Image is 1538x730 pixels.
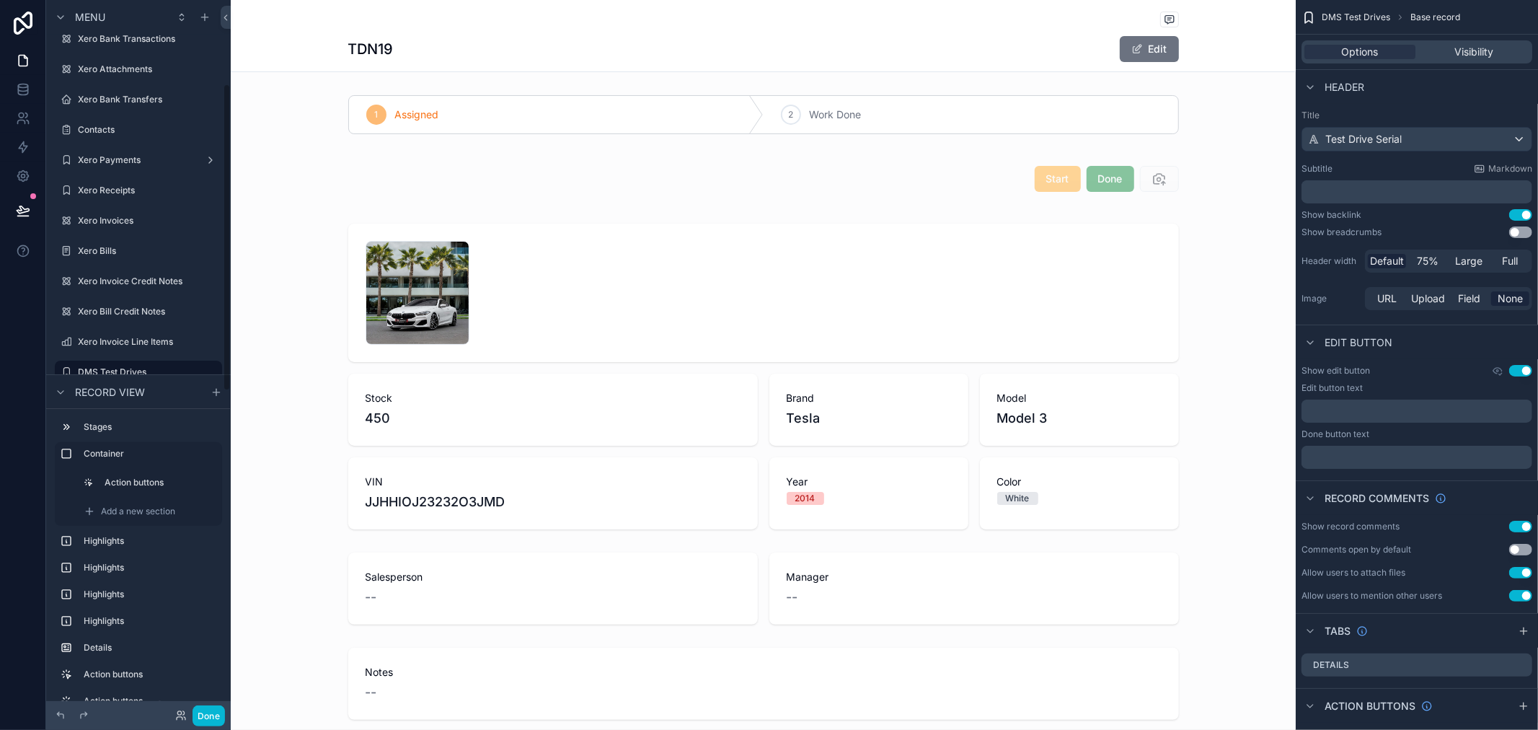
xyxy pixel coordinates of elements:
div: scrollable content [1301,400,1532,423]
label: Xero Bill Credit Notes [78,306,219,317]
a: Contacts [55,118,222,141]
label: Details [1313,659,1349,671]
div: Allow users to mention other users [1301,590,1442,602]
span: Record comments [1325,491,1429,506]
label: Container [84,448,216,459]
span: Large [1456,254,1483,268]
label: Xero Invoice Credit Notes [78,276,219,287]
button: Edit [1120,36,1179,62]
label: Subtitle [1301,163,1333,175]
label: Xero Bank Transfers [78,94,219,105]
a: Xero Bank Transfers [55,88,222,111]
span: Menu [75,10,105,25]
span: 75% [1418,254,1439,268]
span: Record view [75,385,145,400]
span: Markdown [1488,163,1532,175]
a: Xero Attachments [55,58,222,81]
span: Full [1503,254,1519,268]
span: Upload [1411,291,1445,306]
div: scrollable content [1301,180,1532,203]
label: DMS Test Drives [78,366,213,378]
span: DMS Test Drives [1322,12,1390,23]
span: Edit button [1325,335,1392,350]
a: Xero Invoice Credit Notes [55,270,222,293]
label: Action buttons [84,695,216,707]
span: Tabs [1325,624,1351,638]
a: Xero Receipts [55,179,222,202]
label: Action buttons [84,669,216,680]
div: scrollable content [1301,446,1532,469]
div: Show backlink [1301,209,1361,221]
label: Highlights [84,535,216,547]
a: Xero Bills [55,239,222,263]
div: scrollable content [46,409,231,701]
span: Add a new section [101,506,175,517]
label: Xero Invoices [78,215,219,227]
label: Xero Invoice Line Items [78,336,219,348]
span: Header [1325,80,1364,94]
button: Test Drive Serial [1301,127,1532,151]
span: Base record [1410,12,1460,23]
label: Header width [1301,255,1359,267]
div: Allow users to attach files [1301,567,1405,579]
span: Visibility [1454,45,1493,59]
label: Highlights [84,615,216,627]
span: Action buttons [1325,699,1415,713]
label: Action buttons [105,477,213,488]
label: Xero Payments [78,154,199,166]
label: Show edit button [1301,365,1370,377]
div: Comments open by default [1301,544,1411,555]
button: Done [193,705,225,726]
div: Show breadcrumbs [1301,227,1382,238]
div: Show record comments [1301,521,1400,532]
a: Markdown [1474,163,1532,175]
a: Xero Payments [55,149,222,172]
span: None [1498,291,1523,306]
label: Details [84,642,216,654]
a: Xero Invoices [55,209,222,232]
label: Title [1301,110,1532,121]
label: Edit button text [1301,382,1363,394]
label: Stages [84,421,216,433]
label: Image [1301,293,1359,304]
h1: TDN19 [348,39,394,59]
label: Highlights [84,589,216,600]
label: Done button text [1301,428,1369,440]
label: Xero Bank Transactions [78,33,219,45]
a: Xero Bank Transactions [55,27,222,50]
label: Highlights [84,562,216,573]
label: Contacts [78,124,219,136]
label: Xero Attachments [78,63,219,75]
span: Options [1342,45,1379,59]
label: Xero Receipts [78,185,219,196]
a: DMS Test Drives [55,361,222,384]
a: Xero Bill Credit Notes [55,300,222,323]
span: Field [1458,291,1480,306]
label: Xero Bills [78,245,219,257]
a: Xero Invoice Line Items [55,330,222,353]
span: Default [1370,254,1404,268]
span: URL [1377,291,1397,306]
span: Test Drive Serial [1325,132,1402,146]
